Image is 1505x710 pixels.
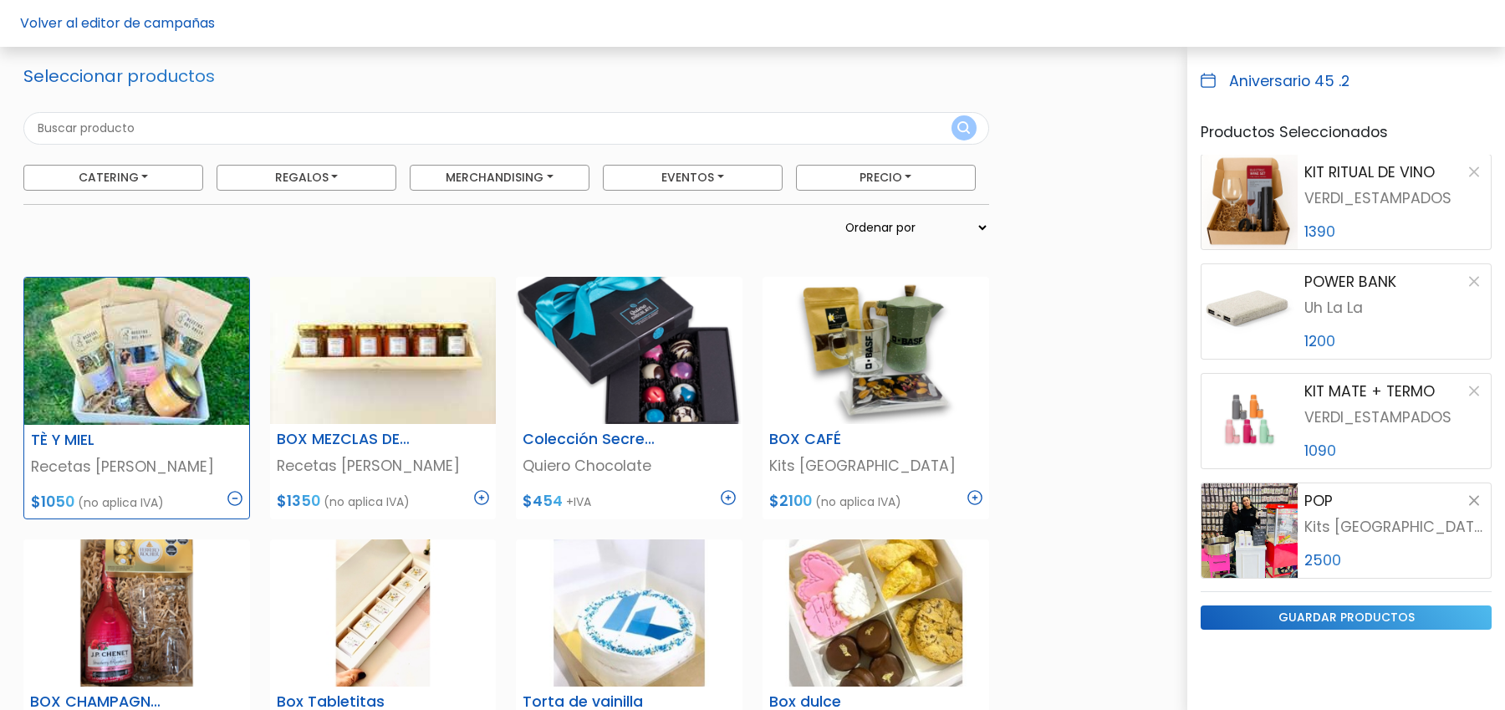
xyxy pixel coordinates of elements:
p: KIT MATE + TERMO [1304,381,1435,402]
img: product image [1201,483,1298,578]
img: thumb_2000___2000-Photoroom_-_2024-09-23T143436.038.jpg [516,539,742,687]
img: thumb_PHOTO-2024-04-09-14-21-58.jpg [24,278,249,425]
img: thumb_secretaria.png [516,277,742,424]
a: BOX MEZCLAS DE CONDIMENTOS Recetas [PERSON_NAME] $1350 (no aplica IVA) [270,277,497,519]
span: (no aplica IVA) [815,493,901,510]
p: Recetas [PERSON_NAME] [277,455,490,477]
p: 2500 [1304,549,1484,571]
img: minus_icon-77eb431731ff163144883c6b0c75bd6d41019c835f44f40f6fc9db0ddd81d76e.svg [227,491,242,506]
img: thumb_Dise%C3%B1o_sin_t%C3%ADtulo_-_2025-02-17T100854.687.png [23,539,250,687]
span: $2100 [769,491,812,511]
span: (no aplica IVA) [78,494,164,511]
button: Eventos [603,165,783,191]
div: ¿Necesitás ayuda? [86,16,241,49]
img: product image [1201,264,1298,359]
button: Catering [23,165,203,191]
a: Colección Secretaria Quiero Chocolate $454 +IVA [516,277,742,519]
img: thumb_2000___2000-Photoroom_-_2024-09-23T143311.146.jpg [763,539,989,687]
p: 1200 [1304,330,1484,352]
h6: BOX MEZCLAS DE CONDIMENTOS [267,431,422,448]
p: POWER BANK [1304,271,1396,293]
h6: Colección Secretaria [513,431,668,448]
h6: TÈ Y MIEL [21,432,175,449]
p: POP [1304,490,1333,512]
h3: Seleccionar productos [23,66,699,86]
img: thumb_WhatsApp_Image_2023-08-21_at_11.19.34.jpg [270,539,497,687]
p: KIT RITUAL DE VINO [1304,161,1435,183]
span: $1050 [31,492,74,512]
img: search_button-432b6d5273f82d61273b3651a40e1bd1b912527efae98b1b7a1b2c0702e16a8d.svg [957,121,970,137]
p: Kits [GEOGRAPHIC_DATA] [769,455,982,477]
img: thumb_2000___2000-Photoroom__49_.png [763,277,989,424]
img: calendar_blue-ac3b0d226928c1d0a031b7180dff2cef00a061937492cb3cf56fc5c027ac901f.svg [1201,73,1216,88]
input: guardar productos [1201,605,1492,630]
img: plus_icon-3fa29c8c201d8ce5b7c3ad03cb1d2b720885457b696e93dcc2ba0c445e8c3955.svg [474,490,489,505]
h6: Aniversario 45 .2 [1229,73,1349,90]
h6: Productos Seleccionados [1201,124,1492,141]
p: Kits [GEOGRAPHIC_DATA] [1304,516,1484,538]
img: plus_icon-3fa29c8c201d8ce5b7c3ad03cb1d2b720885457b696e93dcc2ba0c445e8c3955.svg [967,490,982,505]
p: 1390 [1304,221,1484,243]
a: BOX CAFÉ Kits [GEOGRAPHIC_DATA] $2100 (no aplica IVA) [763,277,989,519]
img: thumb_WhatsApp_Image_2024-11-11_at_16.48.26.jpeg [270,277,497,424]
p: Quiero Chocolate [523,455,736,477]
p: 1090 [1304,440,1484,462]
button: Merchandising [410,165,589,191]
button: Precio [796,165,976,191]
span: $1350 [277,491,320,511]
h6: BOX CAFÉ [759,431,915,448]
span: $454 [523,491,563,511]
input: Buscar producto [23,112,989,145]
p: VERDI_ESTAMPADOS [1304,406,1484,428]
p: Uh La La [1304,297,1484,319]
p: VERDI_ESTAMPADOS [1304,187,1484,209]
p: Recetas [PERSON_NAME] [31,456,242,478]
span: +IVA [566,493,591,510]
span: (no aplica IVA) [324,493,410,510]
button: Regalos [217,165,396,191]
a: Volver al editor de campañas [20,13,215,33]
img: plus_icon-3fa29c8c201d8ce5b7c3ad03cb1d2b720885457b696e93dcc2ba0c445e8c3955.svg [721,490,736,505]
img: product image [1201,155,1298,249]
a: TÈ Y MIEL Recetas [PERSON_NAME] $1050 (no aplica IVA) [23,277,250,519]
img: product image [1201,374,1298,468]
